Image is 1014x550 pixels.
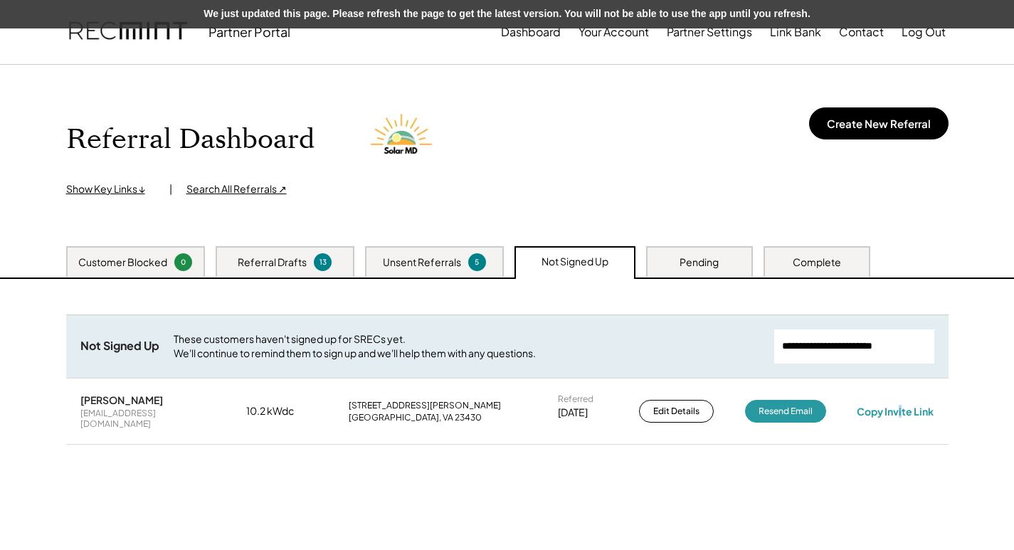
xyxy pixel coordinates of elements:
button: Partner Settings [667,18,752,46]
div: [GEOGRAPHIC_DATA], VA 23430 [349,412,482,423]
div: Not Signed Up [80,339,159,354]
div: 10.2 kWdc [246,404,317,418]
div: [EMAIL_ADDRESS][DOMAIN_NAME] [80,408,216,430]
div: Referral Drafts [238,255,307,270]
div: Customer Blocked [78,255,167,270]
div: 0 [176,257,190,268]
div: Referred [558,393,593,405]
img: recmint-logotype%403x.png [69,8,187,56]
div: Partner Portal [208,23,290,40]
button: Create New Referral [809,107,949,139]
div: [PERSON_NAME] [80,393,163,406]
button: Link Bank [770,18,821,46]
div: | [169,182,172,196]
img: Solar%20MD%20LOgo.png [364,100,443,179]
div: Show Key Links ↓ [66,182,155,196]
button: Log Out [902,18,946,46]
div: Copy Invite Link [857,405,934,418]
div: These customers haven't signed up for SRECs yet. We'll continue to remind them to sign up and we'... [174,332,760,360]
button: Contact [839,18,884,46]
div: [STREET_ADDRESS][PERSON_NAME] [349,400,501,411]
button: Resend Email [745,400,826,423]
h1: Referral Dashboard [66,123,315,157]
div: Complete [793,255,841,270]
div: [DATE] [558,406,588,420]
div: Pending [680,255,719,270]
div: Not Signed Up [542,255,608,269]
div: 13 [316,257,329,268]
button: Your Account [579,18,649,46]
button: Dashboard [501,18,561,46]
div: Unsent Referrals [383,255,461,270]
div: 5 [470,257,484,268]
button: Edit Details [639,400,714,423]
div: Search All Referrals ↗ [186,182,287,196]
